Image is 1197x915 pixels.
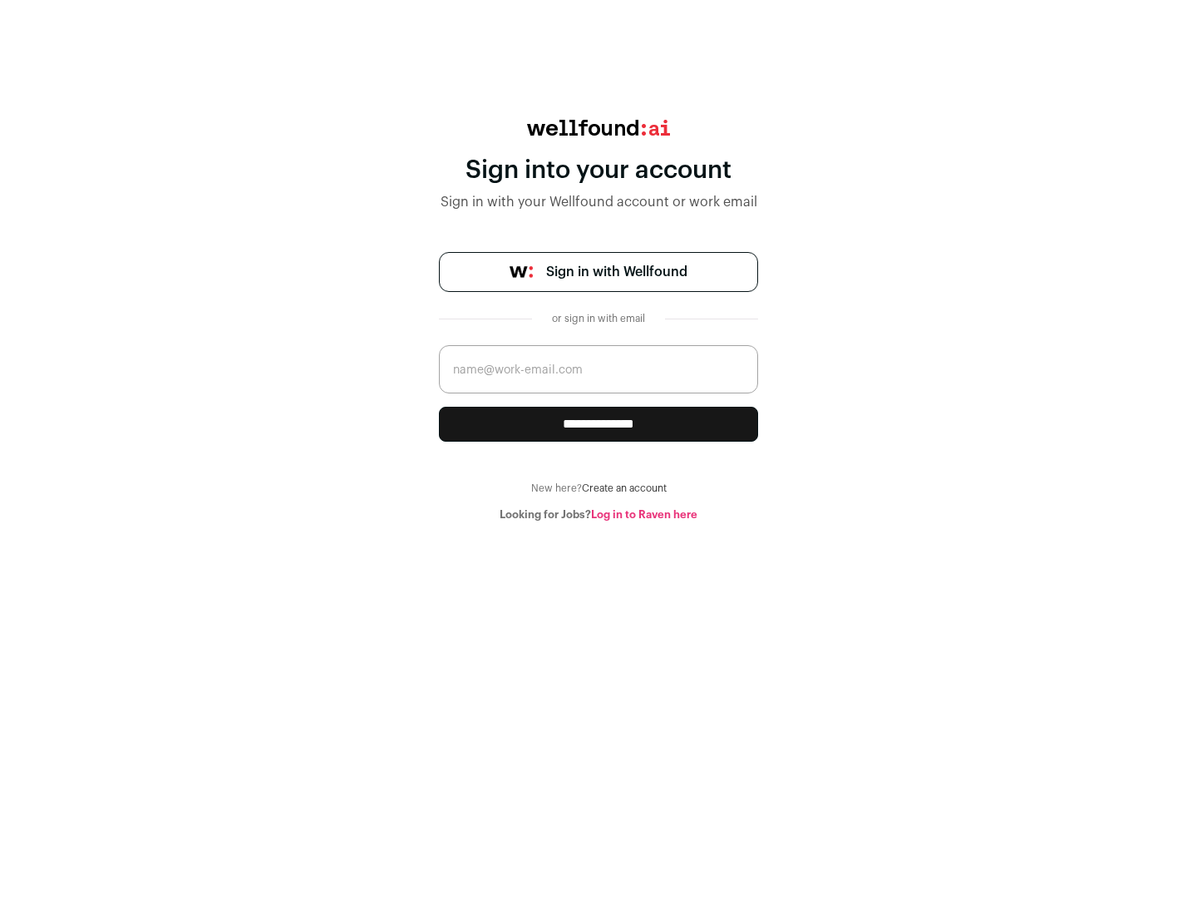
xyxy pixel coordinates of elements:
[439,508,758,522] div: Looking for Jobs?
[546,262,687,282] span: Sign in with Wellfound
[439,482,758,495] div: New here?
[527,120,670,136] img: wellfound:ai
[545,312,652,325] div: or sign in with email
[582,483,667,493] a: Create an account
[591,509,697,520] a: Log in to Raven here
[439,345,758,393] input: name@work-email.com
[439,192,758,212] div: Sign in with your Wellfound account or work email
[439,156,758,185] div: Sign into your account
[510,266,533,278] img: wellfound-symbol-flush-black-fb3c872781a75f747ccb3a119075da62bfe97bd399995f84a933054e44a575c4.png
[439,252,758,292] a: Sign in with Wellfound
